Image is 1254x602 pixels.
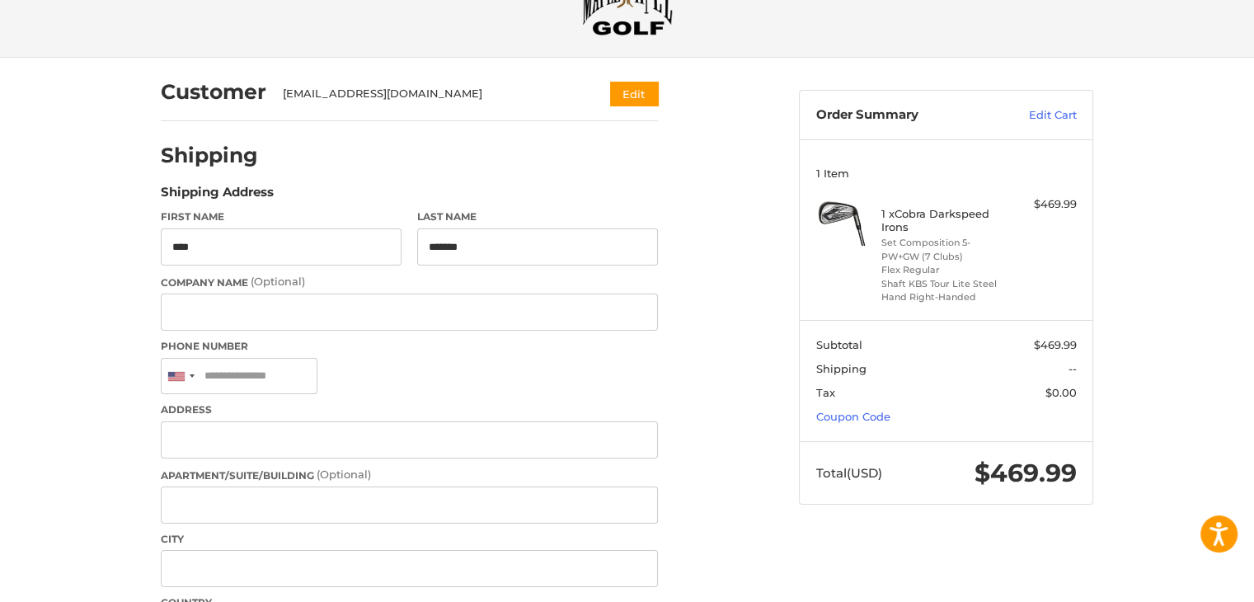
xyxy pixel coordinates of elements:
label: City [161,532,658,547]
span: Total (USD) [816,465,882,481]
span: Tax [816,386,835,399]
h2: Shipping [161,143,258,168]
li: Shaft KBS Tour Lite Steel [881,277,1007,291]
li: Hand Right-Handed [881,290,1007,304]
small: (Optional) [251,275,305,288]
span: $469.99 [975,458,1077,488]
label: Last Name [417,209,658,224]
a: Edit Cart [993,107,1077,124]
legend: Shipping Address [161,183,274,209]
span: -- [1068,362,1077,375]
h3: 1 Item [816,167,1077,180]
span: $0.00 [1045,386,1077,399]
label: Apartment/Suite/Building [161,467,658,483]
span: $469.99 [1034,338,1077,351]
label: Phone Number [161,339,658,354]
span: Shipping [816,362,867,375]
a: Coupon Code [816,410,890,423]
label: Address [161,402,658,417]
div: $469.99 [1012,196,1077,213]
h2: Customer [161,79,266,105]
label: Company Name [161,274,658,290]
small: (Optional) [317,468,371,481]
button: Edit [610,82,658,106]
h4: 1 x Cobra Darkspeed Irons [881,207,1007,234]
li: Flex Regular [881,263,1007,277]
h3: Order Summary [816,107,993,124]
label: First Name [161,209,402,224]
li: Set Composition 5-PW+GW (7 Clubs) [881,236,1007,263]
span: Subtotal [816,338,862,351]
div: United States: +1 [162,359,200,394]
div: [EMAIL_ADDRESS][DOMAIN_NAME] [283,86,579,102]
